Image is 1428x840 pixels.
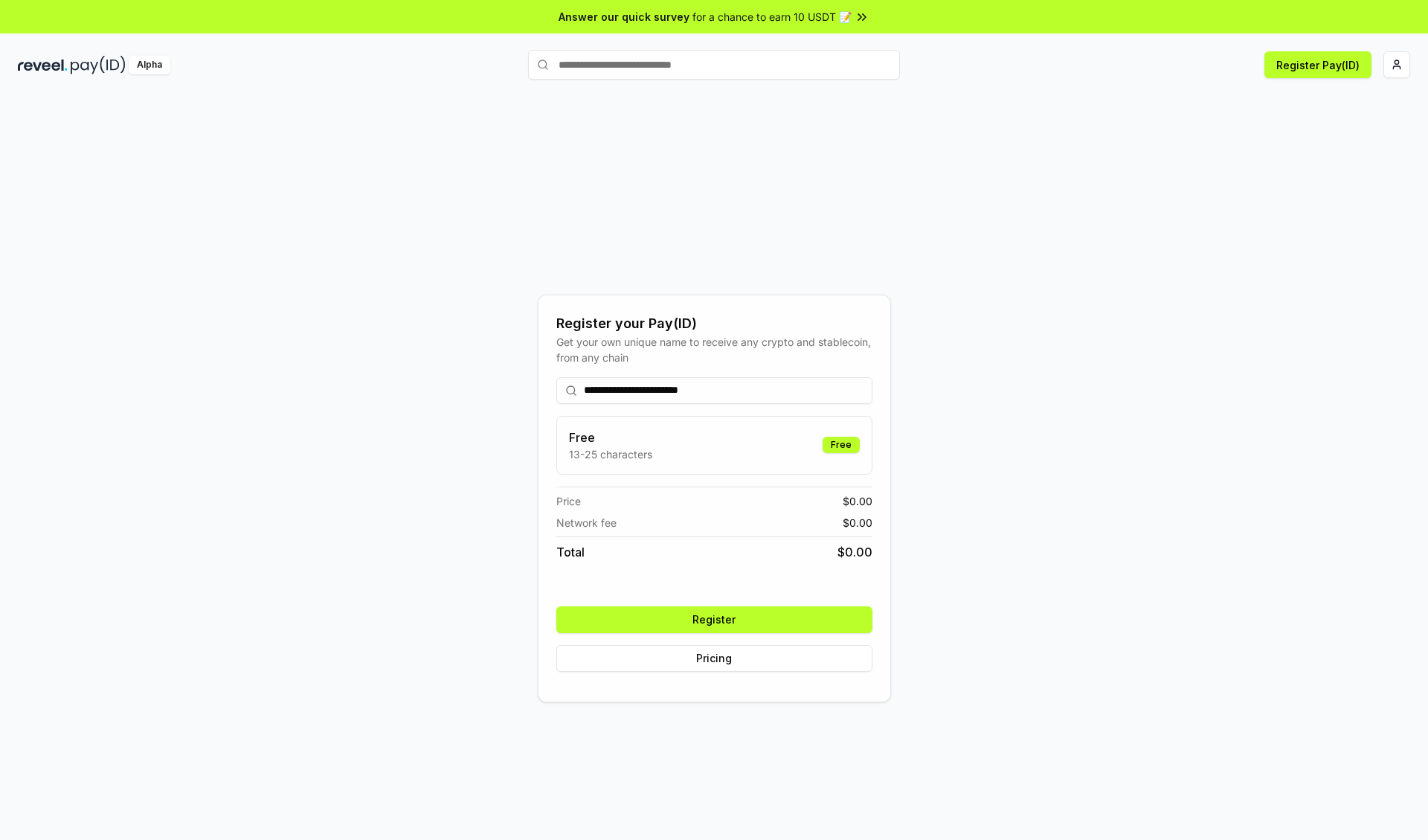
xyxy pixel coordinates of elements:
[18,56,68,74] img: reveel_dark
[569,429,652,446] h3: Free
[556,334,872,365] div: Get your own unique name to receive any crypto and stablecoin, from any chain
[71,56,126,74] img: pay_id
[692,9,852,25] span: for a chance to earn 10 USDT 📝
[556,515,617,530] span: Network fee
[556,543,585,561] span: Total
[569,446,652,462] p: 13-25 characters
[129,56,170,74] div: Alpha
[843,515,872,530] span: $ 0.00
[556,645,872,672] button: Pricing
[1264,51,1371,78] button: Register Pay(ID)
[559,9,689,25] span: Answer our quick survey
[556,313,872,334] div: Register your Pay(ID)
[556,493,581,509] span: Price
[556,606,872,633] button: Register
[837,543,872,561] span: $ 0.00
[843,493,872,509] span: $ 0.00
[823,437,860,453] div: Free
